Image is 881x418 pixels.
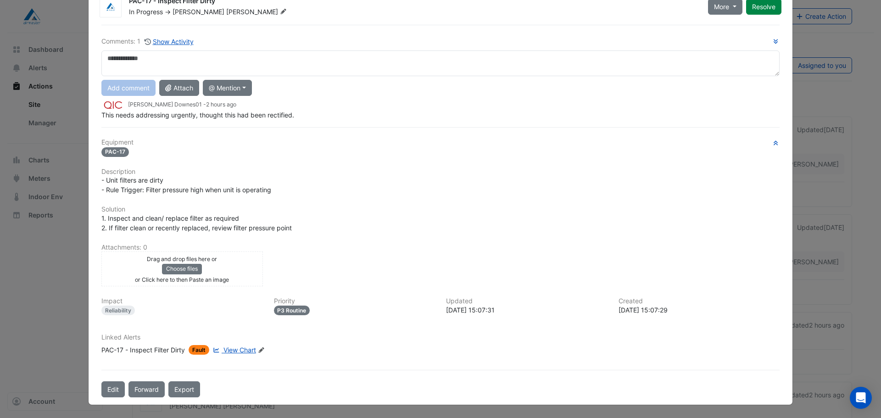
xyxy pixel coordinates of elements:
h6: Impact [101,297,263,305]
button: Forward [128,381,165,397]
h6: Linked Alerts [101,334,780,341]
span: 2025-10-01 15:07:31 [206,101,236,108]
button: Show Activity [144,36,194,47]
div: PAC-17 - Inspect Filter Dirty [101,345,185,355]
div: P3 Routine [274,306,310,315]
span: - Unit filters are dirty - Rule Trigger: Filter pressure high when unit is operating [101,176,271,194]
div: [DATE] 15:07:29 [619,305,780,315]
span: Fault [189,345,209,355]
button: Attach [159,80,199,96]
h6: Equipment [101,139,780,146]
button: @ Mention [203,80,252,96]
span: 1. Inspect and clean/ replace filter as required 2. If filter clean or recently replaced, review ... [101,214,292,232]
span: View Chart [223,346,256,354]
h6: Priority [274,297,435,305]
div: Reliability [101,306,135,315]
a: Export [168,381,200,397]
fa-icon: Edit Linked Alerts [258,347,265,354]
small: or Click here to then Paste an image [135,276,229,283]
h6: Attachments: 0 [101,244,780,251]
span: [PERSON_NAME] [173,8,224,16]
div: Comments: 1 [101,36,194,47]
button: Choose files [162,264,202,274]
h6: Created [619,297,780,305]
span: -> [165,8,171,16]
small: Drag and drop files here or [147,256,217,262]
span: [PERSON_NAME] [226,7,289,17]
h6: Updated [446,297,608,305]
img: Airmaster Australia [100,2,121,11]
img: QIC [101,100,124,110]
button: Edit [101,381,125,397]
h6: Description [101,168,780,176]
span: In Progress [129,8,163,16]
span: PAC-17 [101,147,129,157]
a: View Chart [211,345,256,355]
h6: Solution [101,206,780,213]
small: [PERSON_NAME] Downes01 - [128,100,236,109]
div: [DATE] 15:07:31 [446,305,608,315]
div: Open Intercom Messenger [850,387,872,409]
span: This needs addressing urgently, thought this had been rectified. [101,111,294,119]
span: More [714,2,729,11]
